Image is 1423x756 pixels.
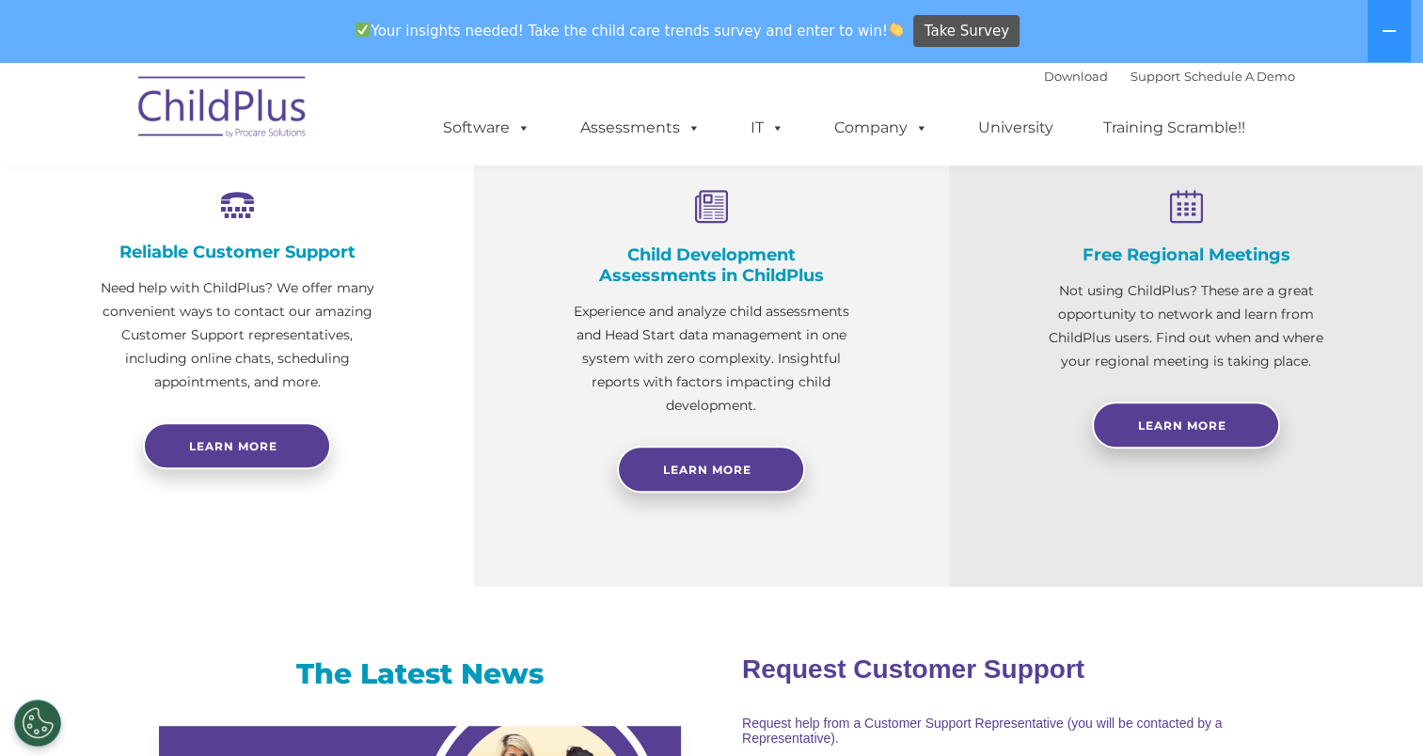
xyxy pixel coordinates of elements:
[1044,69,1295,84] font: |
[261,201,341,215] span: Phone number
[1092,402,1280,449] a: Learn More
[913,15,1020,48] a: Take Survey
[1138,418,1226,433] span: Learn More
[1043,244,1329,265] h4: Free Regional Meetings
[189,439,277,453] span: Learn more
[925,15,1009,48] span: Take Survey
[561,109,719,147] a: Assessments
[663,463,751,477] span: Learn More
[261,124,319,138] span: Last name
[348,12,911,49] span: Your insights needed! Take the child care trends survey and enter to win!
[617,446,805,493] a: Learn More
[94,276,380,394] p: Need help with ChildPlus? We offer many convenient ways to contact our amazing Customer Support r...
[94,242,380,262] h4: Reliable Customer Support
[1043,279,1329,373] p: Not using ChildPlus? These are a great opportunity to network and learn from ChildPlus users. Fin...
[1184,69,1295,84] a: Schedule A Demo
[14,700,61,747] button: Cookies Settings
[129,63,317,157] img: ChildPlus by Procare Solutions
[1044,69,1108,84] a: Download
[889,23,903,37] img: 👏
[159,655,681,693] h3: The Latest News
[424,109,549,147] a: Software
[1130,69,1180,84] a: Support
[143,422,331,469] a: Learn more
[568,300,854,417] p: Experience and analyze child assessments and Head Start data management in one system with zero c...
[356,23,370,37] img: ✅
[732,109,803,147] a: IT
[568,244,854,286] h4: Child Development Assessments in ChildPlus
[815,109,947,147] a: Company
[959,109,1072,147] a: University
[1084,109,1264,147] a: Training Scramble!!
